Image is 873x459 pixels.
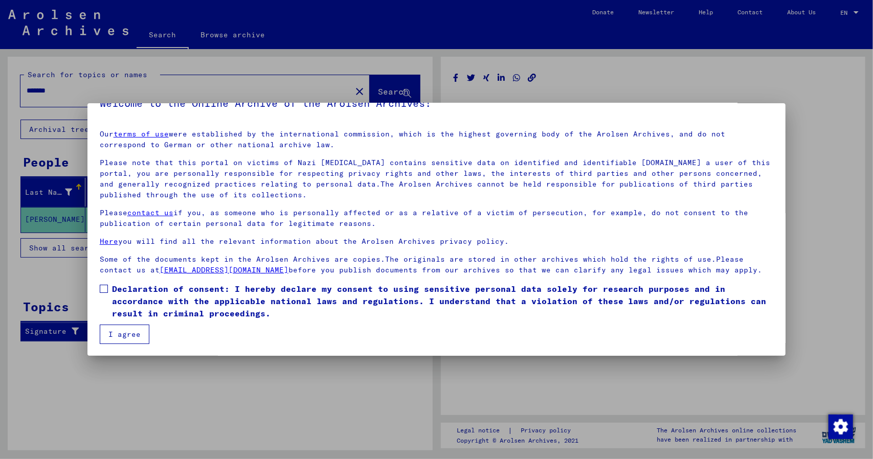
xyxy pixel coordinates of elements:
span: Declaration of consent: I hereby declare my consent to using sensitive personal data solely for r... [112,283,774,319]
a: terms of use [114,129,169,139]
a: Here [100,237,118,246]
a: contact us [127,208,173,217]
p: Some of the documents kept in the Arolsen Archives are copies.The originals are stored in other a... [100,254,774,276]
img: Change consent [829,415,853,439]
p: you will find all the relevant information about the Arolsen Archives privacy policy. [100,236,774,247]
button: I agree [100,325,149,344]
p: Please note that this portal on victims of Nazi [MEDICAL_DATA] contains sensitive data on identif... [100,157,774,200]
p: Please if you, as someone who is personally affected or as a relative of a victim of persecution,... [100,208,774,229]
h5: Welcome to the Online Archive of the Arolsen Archives! [100,95,774,111]
a: [EMAIL_ADDRESS][DOMAIN_NAME] [160,265,288,274]
p: Our were established by the international commission, which is the highest governing body of the ... [100,129,774,150]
